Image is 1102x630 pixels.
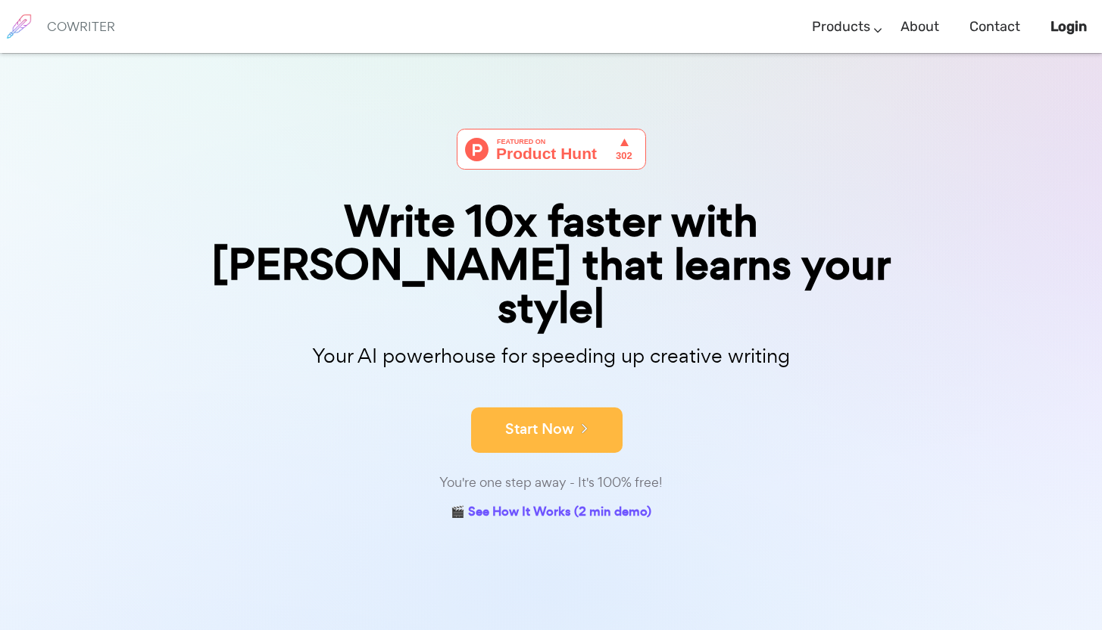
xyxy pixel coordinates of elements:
a: Contact [969,5,1020,49]
div: You're one step away - It's 100% free! [173,472,930,494]
a: About [901,5,939,49]
a: Products [812,5,870,49]
p: Your AI powerhouse for speeding up creative writing [173,340,930,373]
b: Login [1050,18,1087,35]
a: 🎬 See How It Works (2 min demo) [451,501,651,525]
h6: COWRITER [47,20,115,33]
div: Write 10x faster with [PERSON_NAME] that learns your style [173,200,930,330]
button: Start Now [471,407,623,453]
a: Login [1050,5,1087,49]
img: Cowriter - Your AI buddy for speeding up creative writing | Product Hunt [457,129,646,170]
